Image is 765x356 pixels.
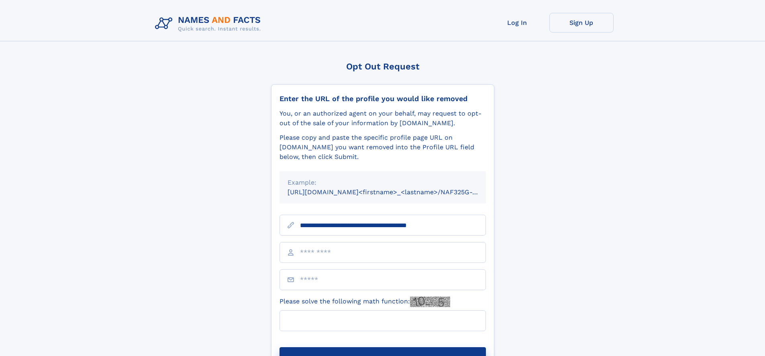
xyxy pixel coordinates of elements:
img: Logo Names and Facts [152,13,267,35]
div: Opt Out Request [271,61,494,71]
a: Sign Up [549,13,614,33]
a: Log In [485,13,549,33]
div: Example: [288,178,478,187]
label: Please solve the following math function: [279,297,450,307]
div: Please copy and paste the specific profile page URL on [DOMAIN_NAME] you want removed into the Pr... [279,133,486,162]
div: You, or an authorized agent on your behalf, may request to opt-out of the sale of your informatio... [279,109,486,128]
div: Enter the URL of the profile you would like removed [279,94,486,103]
small: [URL][DOMAIN_NAME]<firstname>_<lastname>/NAF325G-xxxxxxxx [288,188,501,196]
